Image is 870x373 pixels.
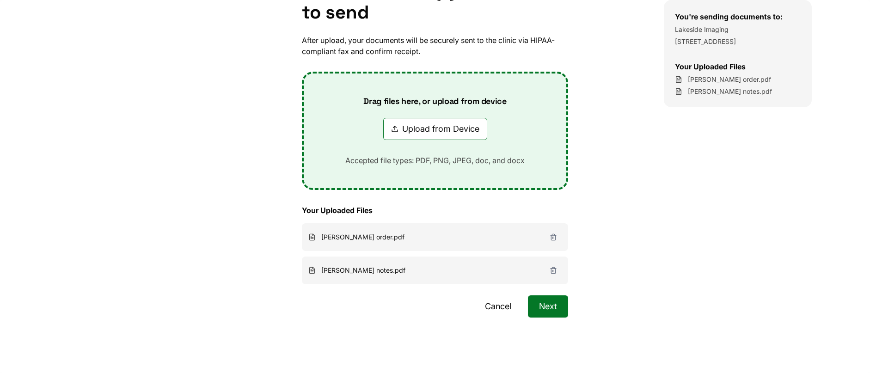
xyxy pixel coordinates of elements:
[321,266,405,275] span: [PERSON_NAME] notes.pdf
[675,37,801,46] p: [STREET_ADDRESS]
[302,35,568,57] p: After upload, your documents will be securely sent to the clinic via HIPAA-compliant fax and conf...
[688,75,771,84] span: aycock order.pdf
[675,61,801,72] h3: Your Uploaded Files
[349,96,521,107] p: Drag files here, or upload from device
[331,155,539,166] p: Accepted file types: PDF, PNG, JPEG, doc, and docx
[528,295,568,318] button: Next
[474,295,522,318] button: Cancel
[675,11,801,22] h3: You're sending documents to:
[383,118,487,140] button: Upload from Device
[688,87,772,96] span: aycock notes.pdf
[321,232,404,242] span: [PERSON_NAME] order.pdf
[302,205,568,216] h3: Your Uploaded Files
[675,25,801,34] p: Lakeside Imaging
